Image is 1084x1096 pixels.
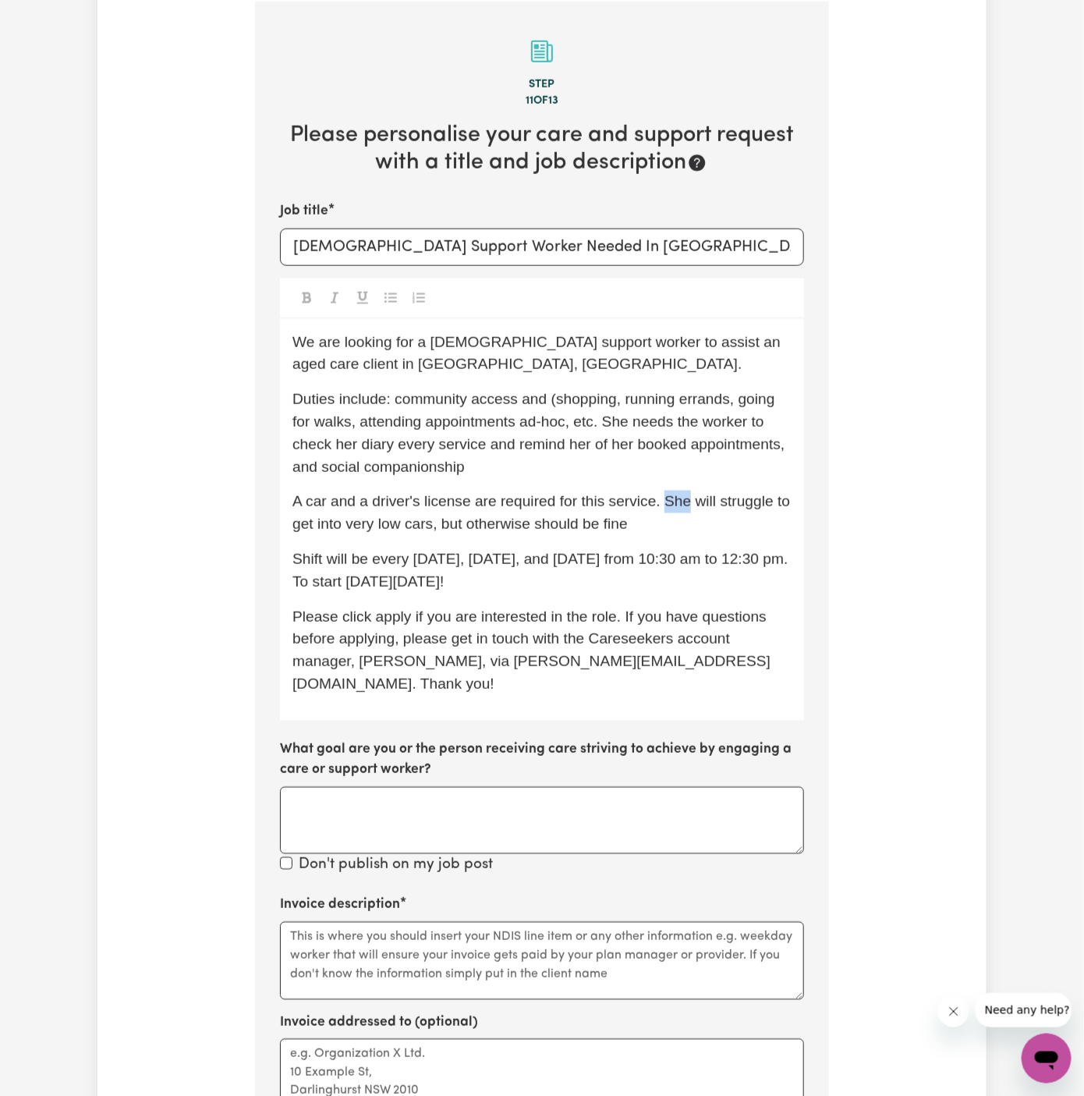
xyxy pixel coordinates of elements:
label: Invoice description [280,895,400,915]
label: Invoice addressed to (optional) [280,1013,478,1033]
div: 11 of 13 [280,93,804,110]
label: Job title [280,201,328,222]
button: Toggle undefined [296,288,317,308]
span: A car and a driver's license are required for this service. She will struggle to get into very lo... [292,493,795,532]
span: Duties include: community access and (shopping, running errands, going for walks, attending appoi... [292,391,789,474]
h2: Please personalise your care and support request with a title and job description [280,122,804,176]
iframe: Close message [938,996,969,1027]
input: e.g. Care worker needed in North Sydney for aged care [280,229,804,266]
button: Toggle undefined [352,288,374,308]
label: What goal are you or the person receiving care striving to achieve by engaging a care or support ... [280,740,804,781]
span: We are looking for a [DEMOGRAPHIC_DATA] support worker to assist an aged care client in [GEOGRAPH... [292,334,785,373]
iframe: Message from company [976,993,1072,1027]
button: Toggle undefined [380,288,402,308]
span: Please click apply if you are interested in the role. If you have questions before applying, plea... [292,608,770,692]
button: Toggle undefined [324,288,345,308]
label: Don't publish on my job post [299,854,493,877]
button: Toggle undefined [408,288,430,308]
div: Step [280,76,804,94]
span: Shift will be every [DATE], [DATE], and [DATE] from 10:30 am to 12:30 pm. To start [DATE][DATE]! [292,551,792,590]
iframe: Button to launch messaging window [1022,1034,1072,1084]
